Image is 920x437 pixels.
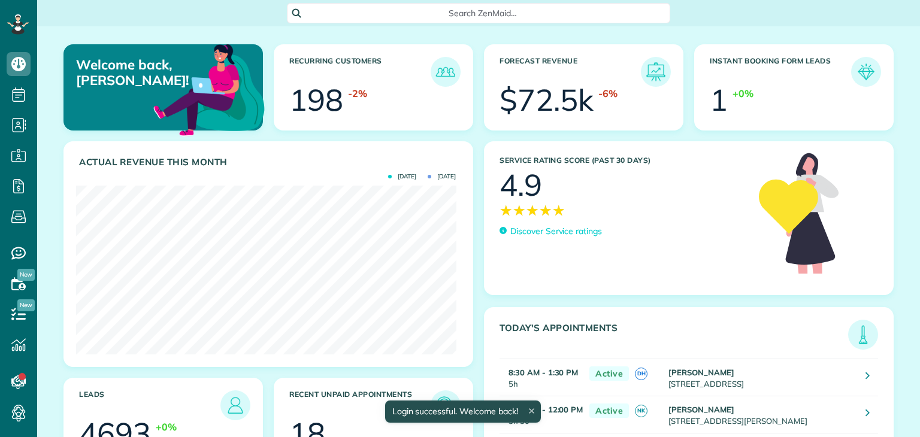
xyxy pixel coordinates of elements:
[76,57,198,89] p: Welcome back, [PERSON_NAME]!
[500,359,583,396] td: 5h
[598,87,618,101] div: -6%
[500,156,747,165] h3: Service Rating score (past 30 days)
[434,393,458,417] img: icon_unpaid_appointments-47b8ce3997adf2238b356f14209ab4cced10bd1f174958f3ca8f1d0dd7fffeee.png
[428,174,456,180] span: [DATE]
[668,368,734,377] strong: [PERSON_NAME]
[589,366,629,381] span: Active
[589,403,629,418] span: Active
[539,200,552,221] span: ★
[223,393,247,417] img: icon_leads-1bed01f49abd5b7fead27621c3d59655bb73ed531f8eeb49469d10e621d6b896.png
[388,174,416,180] span: [DATE]
[854,60,878,84] img: icon_form_leads-04211a6a04a5b2264e4ee56bc0799ec3eb69b7e499cbb523a139df1d13a81ae0.png
[500,57,641,87] h3: Forecast Revenue
[289,390,431,420] h3: Recent unpaid appointments
[17,269,35,281] span: New
[665,359,857,396] td: [STREET_ADDRESS]
[513,200,526,221] span: ★
[510,225,602,238] p: Discover Service ratings
[526,200,539,221] span: ★
[509,405,583,414] strong: 8:30 AM - 12:00 PM
[348,87,367,101] div: -2%
[733,87,753,101] div: +0%
[500,170,542,200] div: 4.9
[289,85,343,115] div: 198
[500,396,583,433] td: 3h 30
[509,368,578,377] strong: 8:30 AM - 1:30 PM
[500,200,513,221] span: ★
[665,396,857,433] td: [STREET_ADDRESS][PERSON_NAME]
[552,200,565,221] span: ★
[710,85,728,115] div: 1
[79,157,461,168] h3: Actual Revenue this month
[385,400,540,423] div: Login successful. Welcome back!
[17,299,35,311] span: New
[434,60,458,84] img: icon_recurring_customers-cf858462ba22bcd05b5a5880d41d6543d210077de5bb9ebc9590e49fd87d84ed.png
[151,31,267,147] img: dashboard_welcome-42a62b7d889689a78055ac9021e634bf52bae3f8056760290aed330b23ab8690.png
[289,57,431,87] h3: Recurring Customers
[500,85,594,115] div: $72.5k
[644,60,668,84] img: icon_forecast_revenue-8c13a41c7ed35a8dcfafea3cbb826a0462acb37728057bba2d056411b612bbbe.png
[635,368,647,380] span: DH
[500,323,848,350] h3: Today's Appointments
[500,225,602,238] a: Discover Service ratings
[156,420,177,434] div: +0%
[635,405,647,417] span: NK
[851,323,875,347] img: icon_todays_appointments-901f7ab196bb0bea1936b74009e4eb5ffbc2d2711fa7634e0d609ed5ef32b18b.png
[710,57,851,87] h3: Instant Booking Form Leads
[668,405,734,414] strong: [PERSON_NAME]
[79,390,220,420] h3: Leads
